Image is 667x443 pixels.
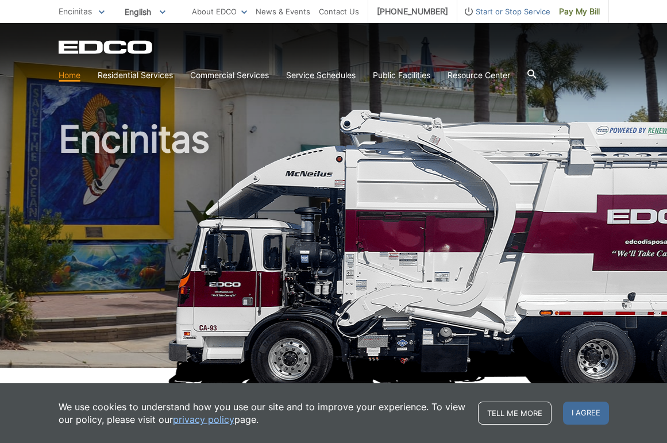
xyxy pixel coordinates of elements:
h1: Encinitas [59,121,609,373]
a: Service Schedules [286,69,356,82]
a: Public Facilities [373,69,430,82]
span: Encinitas [59,6,92,16]
a: Residential Services [98,69,173,82]
a: Home [59,69,80,82]
a: About EDCO [192,5,247,18]
a: Tell me more [478,402,552,425]
a: Commercial Services [190,69,269,82]
span: Pay My Bill [559,5,600,18]
span: English [116,2,174,21]
a: EDCD logo. Return to the homepage. [59,40,154,54]
a: Resource Center [448,69,510,82]
a: privacy policy [173,413,234,426]
a: Contact Us [319,5,359,18]
span: I agree [563,402,609,425]
a: News & Events [256,5,310,18]
p: We use cookies to understand how you use our site and to improve your experience. To view our pol... [59,400,466,426]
